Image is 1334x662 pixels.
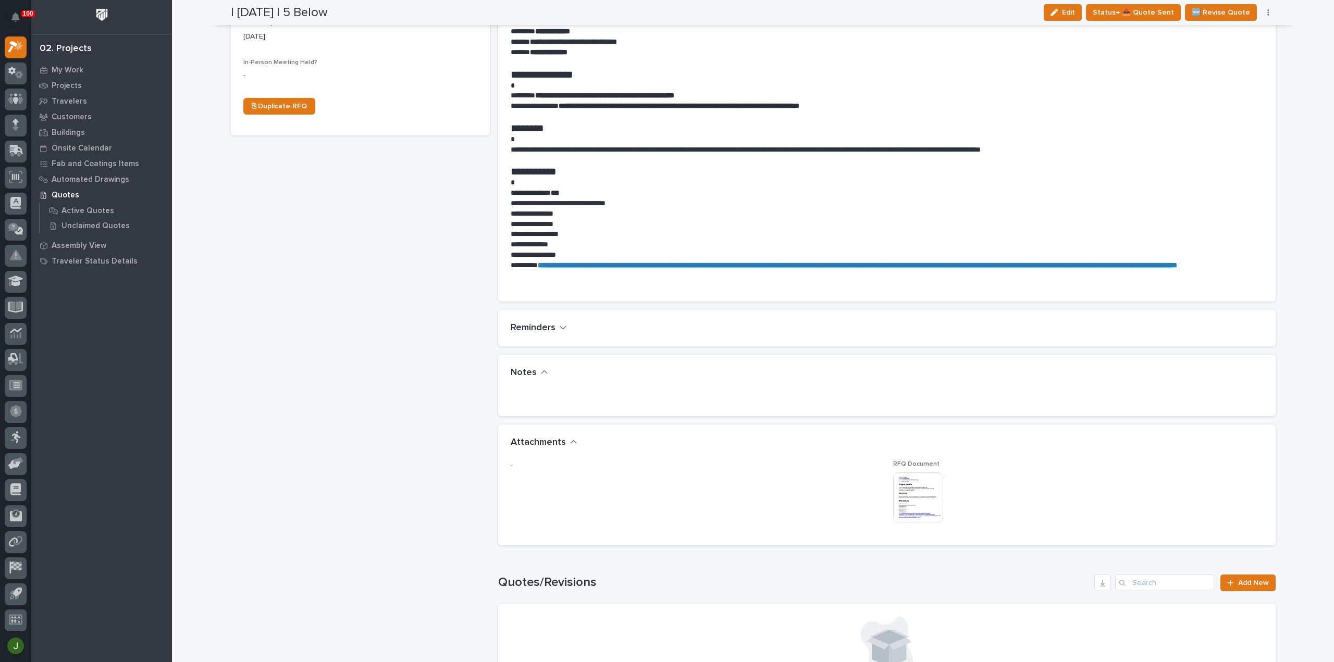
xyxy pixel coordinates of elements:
[231,5,328,20] h2: | [DATE] | 5 Below
[1086,4,1181,21] button: Status→ 📤 Quote Sent
[31,253,172,269] a: Traveler Status Details
[31,187,172,203] a: Quotes
[31,156,172,171] a: Fab and Coatings Items
[511,322,555,334] h2: Reminders
[52,175,129,184] p: Automated Drawings
[61,221,130,231] p: Unclaimed Quotes
[52,241,106,251] p: Assembly View
[52,66,83,75] p: My Work
[52,81,82,91] p: Projects
[1062,8,1075,17] span: Edit
[52,113,92,122] p: Customers
[511,322,567,334] button: Reminders
[5,6,27,28] button: Notifications
[1220,574,1275,591] a: Add New
[40,43,92,55] div: 02. Projects
[52,159,139,169] p: Fab and Coatings Items
[511,460,881,471] p: -
[1044,4,1082,21] button: Edit
[511,437,566,448] h2: Attachments
[1185,4,1257,21] button: 🆕 Revise Quote
[1115,574,1214,591] input: Search
[511,437,577,448] button: Attachments
[1192,6,1250,19] span: 🆕 Revise Quote
[31,171,172,187] a: Automated Drawings
[52,257,138,266] p: Traveler Status Details
[52,97,87,106] p: Travelers
[23,10,33,17] p: 100
[31,62,172,78] a: My Work
[5,635,27,657] button: users-avatar
[31,140,172,156] a: Onsite Calendar
[31,93,172,109] a: Travelers
[52,144,112,153] p: Onsite Calendar
[13,13,27,29] div: Notifications100
[31,78,172,93] a: Projects
[252,103,307,110] span: ⎘ Duplicate RFQ
[498,575,1091,590] h1: Quotes/Revisions
[1238,579,1269,586] span: Add New
[92,5,112,24] img: Workspace Logo
[31,238,172,253] a: Assembly View
[31,109,172,124] a: Customers
[243,70,477,81] p: -
[243,31,477,42] p: [DATE]
[61,206,114,216] p: Active Quotes
[243,59,317,66] span: In-Person Meeting Held?
[243,98,315,115] a: ⎘ Duplicate RFQ
[511,367,548,379] button: Notes
[31,124,172,140] a: Buildings
[1093,6,1174,19] span: Status→ 📤 Quote Sent
[893,461,940,467] span: RFQ Document
[243,20,293,27] span: Date Requested
[511,367,537,379] h2: Notes
[40,218,172,233] a: Unclaimed Quotes
[52,128,85,138] p: Buildings
[40,203,172,218] a: Active Quotes
[52,191,79,200] p: Quotes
